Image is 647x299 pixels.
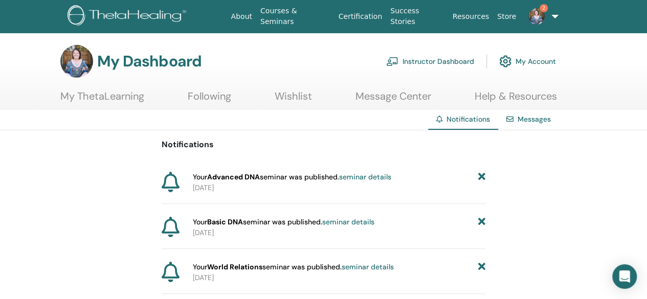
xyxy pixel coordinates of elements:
[275,90,312,110] a: Wishlist
[193,172,391,182] span: Your seminar was published.
[342,262,394,271] a: seminar details
[193,272,485,283] p: [DATE]
[60,90,144,110] a: My ThetaLearning
[447,114,490,124] span: Notifications
[475,90,557,110] a: Help & Resources
[499,50,556,73] a: My Account
[386,2,448,31] a: Success Stories
[207,262,262,271] strong: World Relations
[339,172,391,181] a: seminar details
[256,2,334,31] a: Courses & Seminars
[188,90,231,110] a: Following
[227,7,256,26] a: About
[540,4,548,12] span: 2
[193,182,485,193] p: [DATE]
[612,264,637,289] div: Open Intercom Messenger
[499,53,511,70] img: cog.svg
[68,5,190,28] img: logo.png
[193,227,485,238] p: [DATE]
[334,7,386,26] a: Certification
[162,139,485,151] p: Notifications
[449,7,494,26] a: Resources
[493,7,520,26] a: Store
[386,50,474,73] a: Instructor Dashboard
[97,52,202,71] h3: My Dashboard
[193,262,394,272] span: Your seminar was published.
[386,57,398,66] img: chalkboard-teacher.svg
[518,114,551,124] a: Messages
[193,217,374,227] span: Your seminar was published.
[60,45,93,78] img: default.jpg
[528,8,545,25] img: default.jpg
[355,90,431,110] a: Message Center
[322,217,374,226] a: seminar details
[207,217,243,226] strong: Basic DNA
[207,172,260,181] strong: Advanced DNA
